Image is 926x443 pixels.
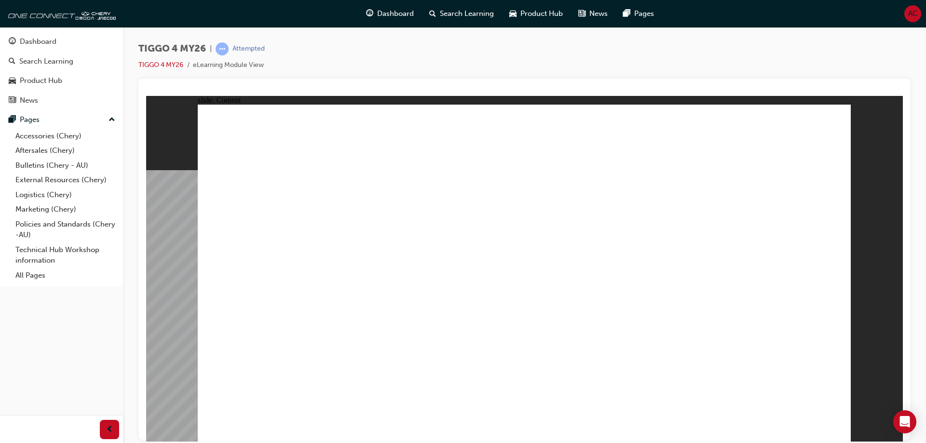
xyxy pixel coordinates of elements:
a: search-iconSearch Learning [422,4,502,24]
a: guage-iconDashboard [358,4,422,24]
span: pages-icon [623,8,630,20]
span: news-icon [578,8,586,20]
a: Aftersales (Chery) [12,143,119,158]
a: Dashboard [4,33,119,51]
span: search-icon [9,57,15,66]
a: Product Hub [4,72,119,90]
div: Pages [20,114,40,125]
span: | [210,43,212,54]
span: Search Learning [440,8,494,19]
span: TIGGO 4 MY26 [138,43,206,54]
span: AC [908,8,918,19]
span: search-icon [429,8,436,20]
a: news-iconNews [571,4,615,24]
div: Product Hub [20,75,62,86]
span: car-icon [9,77,16,85]
a: TIGGO 4 MY26 [138,61,183,69]
span: Pages [634,8,654,19]
span: car-icon [509,8,517,20]
a: Bulletins (Chery - AU) [12,158,119,173]
span: News [589,8,608,19]
span: pages-icon [9,116,16,124]
a: Policies and Standards (Chery -AU) [12,217,119,242]
span: learningRecordVerb_ATTEMPT-icon [216,42,229,55]
span: Dashboard [377,8,414,19]
span: news-icon [9,96,16,105]
a: Logistics (Chery) [12,188,119,202]
a: Search Learning [4,53,119,70]
button: DashboardSearch LearningProduct HubNews [4,31,119,111]
li: eLearning Module View [193,60,264,71]
button: AC [904,5,921,22]
a: External Resources (Chery) [12,173,119,188]
div: Attempted [232,44,265,54]
button: Pages [4,111,119,129]
span: prev-icon [106,424,113,436]
a: All Pages [12,268,119,283]
img: oneconnect [5,4,116,23]
a: Technical Hub Workshop information [12,242,119,268]
a: car-iconProduct Hub [502,4,571,24]
div: Open Intercom Messenger [893,410,916,433]
span: guage-icon [366,8,373,20]
span: up-icon [109,114,115,126]
a: Accessories (Chery) [12,129,119,144]
div: News [20,95,38,106]
a: pages-iconPages [615,4,662,24]
a: News [4,92,119,109]
div: Dashboard [20,36,56,47]
span: Product Hub [520,8,563,19]
div: Search Learning [19,56,73,67]
span: guage-icon [9,38,16,46]
a: Marketing (Chery) [12,202,119,217]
